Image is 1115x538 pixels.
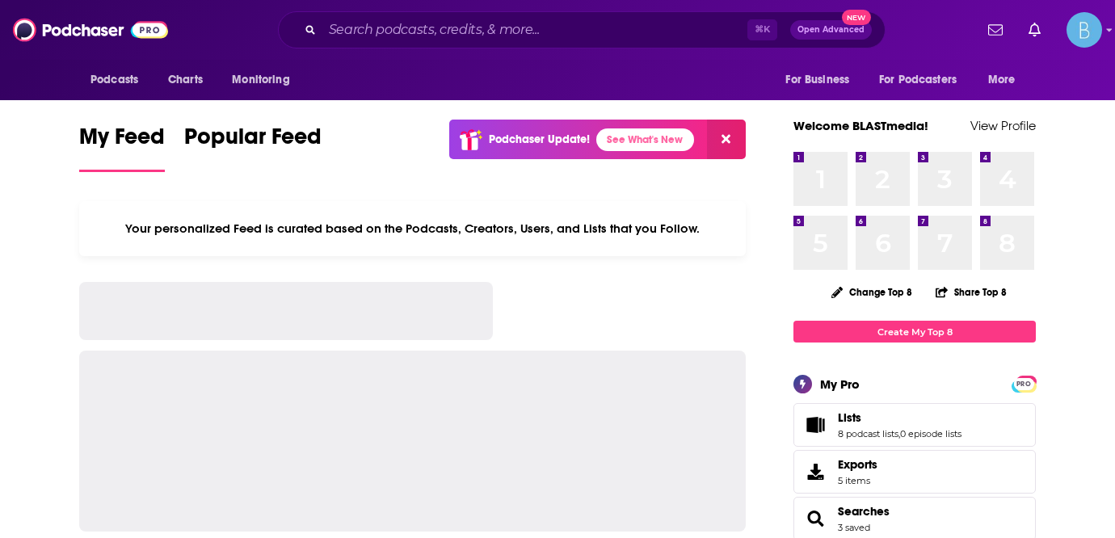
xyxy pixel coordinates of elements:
a: 8 podcast lists [838,428,898,439]
a: Searches [799,507,831,530]
span: More [988,69,1016,91]
a: Popular Feed [184,123,322,172]
button: Show profile menu [1067,12,1102,48]
p: Podchaser Update! [489,132,590,146]
span: ⌘ K [747,19,777,40]
span: Podcasts [90,69,138,91]
span: For Podcasters [879,69,957,91]
button: open menu [774,65,869,95]
span: Open Advanced [797,26,865,34]
span: Exports [838,457,877,472]
img: User Profile [1067,12,1102,48]
span: PRO [1014,378,1033,390]
span: Logged in as BLASTmedia [1067,12,1102,48]
span: Monitoring [232,69,289,91]
button: open menu [221,65,310,95]
a: My Feed [79,123,165,172]
a: View Profile [970,118,1036,133]
button: open menu [977,65,1036,95]
button: open menu [869,65,980,95]
span: New [842,10,871,25]
span: , [898,428,900,439]
span: For Business [785,69,849,91]
a: Show notifications dropdown [982,16,1009,44]
a: Show notifications dropdown [1022,16,1047,44]
a: Charts [158,65,212,95]
span: 5 items [838,475,877,486]
div: Search podcasts, credits, & more... [278,11,886,48]
a: Create My Top 8 [793,321,1036,343]
span: Exports [799,460,831,483]
a: Searches [838,504,890,519]
a: Lists [799,414,831,436]
span: Lists [793,403,1036,447]
button: open menu [79,65,159,95]
img: Podchaser - Follow, Share and Rate Podcasts [13,15,168,45]
span: My Feed [79,123,165,160]
a: See What's New [596,128,694,151]
div: Your personalized Feed is curated based on the Podcasts, Creators, Users, and Lists that you Follow. [79,201,746,256]
a: 0 episode lists [900,428,961,439]
a: Lists [838,410,961,425]
span: Lists [838,410,861,425]
span: Popular Feed [184,123,322,160]
button: Change Top 8 [822,282,922,302]
button: Open AdvancedNew [790,20,872,40]
input: Search podcasts, credits, & more... [322,17,747,43]
span: Charts [168,69,203,91]
div: My Pro [820,376,860,392]
a: 3 saved [838,522,870,533]
a: PRO [1014,377,1033,389]
a: Exports [793,450,1036,494]
button: Share Top 8 [935,276,1008,308]
a: Welcome BLASTmedia! [793,118,928,133]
